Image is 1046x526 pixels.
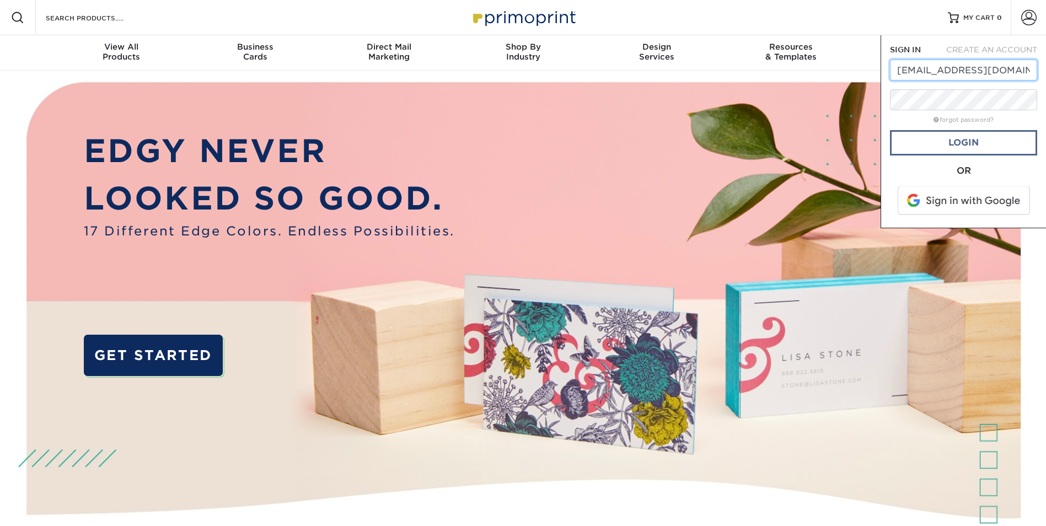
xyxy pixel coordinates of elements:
div: Marketing [322,42,456,62]
span: Design [590,42,724,52]
a: DesignServices [590,35,724,71]
a: Shop ByIndustry [456,35,590,71]
div: Cards [188,42,322,62]
p: LOOKED SO GOOD. [84,175,455,222]
a: GET STARTED [84,335,223,376]
span: CREATE AN ACCOUNT [946,45,1037,54]
span: View All [55,42,189,52]
span: Contact [858,42,992,52]
a: View AllProducts [55,35,189,71]
a: Direct MailMarketing [322,35,456,71]
span: Business [188,42,322,52]
span: Shop By [456,42,590,52]
div: OR [890,164,1037,178]
span: Direct Mail [322,42,456,52]
span: 17 Different Edge Colors. Endless Possibilities. [84,222,455,240]
div: Products [55,42,189,62]
p: EDGY NEVER [84,127,455,174]
a: BusinessCards [188,35,322,71]
span: SIGN IN [890,45,921,54]
div: Industry [456,42,590,62]
span: 0 [997,14,1002,22]
input: Email [890,60,1037,80]
a: forgot password? [934,116,994,124]
a: Resources& Templates [724,35,858,71]
a: Contact& Support [858,35,992,71]
a: Login [890,130,1037,155]
span: Resources [724,42,858,52]
img: Primoprint [468,6,578,29]
div: Services [590,42,724,62]
input: SEARCH PRODUCTS..... [45,11,152,24]
div: & Templates [724,42,858,62]
span: MY CART [963,13,995,23]
div: & Support [858,42,992,62]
